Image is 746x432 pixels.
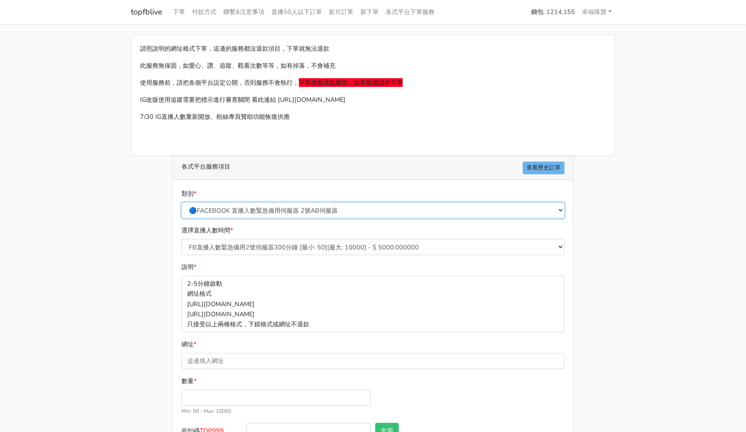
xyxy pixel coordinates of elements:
[181,339,196,349] label: 網址
[357,3,382,21] a: 新下單
[523,162,565,174] a: 查看歷史訂單
[220,3,268,21] a: 聯繫&注意事項
[181,353,565,369] input: 這邊填入網址
[140,112,606,122] p: 7/30 IG直播人數重新開放、粉絲專頁贊助功能恢復供應
[188,3,220,21] a: 付款方式
[527,3,578,21] a: 錢包: 1214.155
[382,3,438,21] a: 各式平台下單服務
[131,3,162,21] a: topfblive
[169,3,188,21] a: 下單
[181,408,231,415] small: Min: 50 - Max: 10000
[268,3,325,21] a: 直播50人以下訂單
[299,78,403,87] span: 下單後無退款服務，如有疑慮請勿下單
[181,276,565,332] p: 2-5分鐘啟動 網址格式 [URL][DOMAIN_NAME] [URL][DOMAIN_NAME] 只接受以上兩種格式，下錯格式或網址不退款
[325,3,357,21] a: 影片訂單
[181,189,196,199] label: 類別
[531,7,575,16] strong: 錢包: 1214.155
[140,78,606,88] p: 使用服務前，請把各個平台設定公開，否則服務不會執行，
[578,3,615,21] a: 幸福珠寶
[140,61,606,71] p: 此服務無保固，如愛心、讚、追蹤、觀看次數等等，如有掉落，不會補充
[140,44,606,54] p: 請照說明的網址格式下單，這邊的服務都沒退款項目，下單就無法退款
[181,225,233,235] label: 選擇直播人數時間
[140,95,606,105] p: IG改版使用追蹤需要把標示進行審查關閉 看此連結 [URL][DOMAIN_NAME]
[173,156,573,180] div: 各式平台服務項目
[181,376,196,386] label: 數量
[181,262,196,272] label: 說明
